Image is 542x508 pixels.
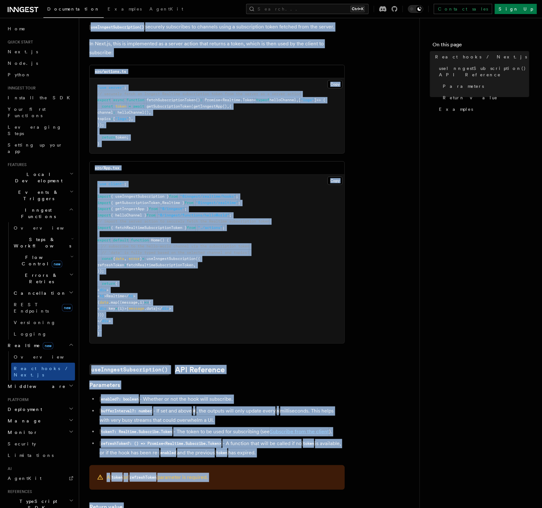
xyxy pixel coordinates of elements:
[62,304,72,312] span: new
[180,194,236,199] span: "@inngest/realtime/hooks"
[98,427,345,436] li: - The token to be used for subscribing (see ).
[104,2,146,17] a: Examples
[227,104,229,109] span: ,
[8,61,38,66] span: Node.js
[138,300,140,305] span: ,
[240,98,243,102] span: .
[104,294,129,298] span: >Realtime</
[102,244,249,248] span: // subscribe to the hello-world channel via the subscription token
[301,98,314,102] span: "logs"
[5,92,75,103] a: Install the SDK
[5,162,26,167] span: Features
[5,418,41,424] span: Manage
[144,306,162,311] span: .data}</
[246,4,369,14] button: Search...Ctrl+K
[97,110,113,115] span: channel
[254,98,256,102] span: <
[97,331,100,336] span: }
[200,98,202,102] span: :
[5,207,69,220] span: Inngest Functions
[5,340,75,351] button: Realtimenew
[205,98,220,102] span: Promise
[408,5,423,13] button: Toggle dark mode
[298,98,301,102] span: [
[433,41,529,51] h4: On this page
[89,22,345,32] p: securely subscribes to channels using a subscription token fetched from the server.
[100,441,222,446] code: refreshToken?: () => Promise<Realtime.Subscribe.Token>
[443,83,484,89] span: Parameters
[5,171,70,184] span: Local Development
[198,225,222,230] span: "./actions"
[5,351,75,381] div: Realtimenew
[8,476,41,481] span: AgentKit
[440,80,529,92] a: Parameters
[124,85,126,90] span: ;
[220,98,222,102] span: <
[14,320,56,325] span: Versioning
[14,302,49,314] span: REST Endpoints
[327,177,343,185] button: Copy
[97,213,111,217] span: import
[184,207,187,211] span: ;
[433,51,529,63] a: React hooks / Next.js
[106,288,109,292] span: >
[117,300,138,305] span: ((message
[149,207,158,211] span: from
[111,225,187,230] span: { fetchRealtimeSubscriptionToken }
[97,225,111,230] span: import
[109,300,117,305] span: .map
[5,438,75,450] a: Security
[147,104,191,109] span: getSubscriptionToken
[191,104,193,109] span: (
[97,219,269,224] span: // import the server action to securely fetch the Realtime subscription token
[269,98,296,102] span: helloChannel
[350,6,365,12] kbd: Ctrl+K
[8,26,26,32] span: Home
[11,299,75,317] a: REST Endpointsnew
[5,186,75,204] button: Events & Triggers
[97,117,111,121] span: topics
[43,2,104,18] a: Documentation
[435,54,527,60] span: React hooks / Next.js
[236,194,238,199] span: ;
[5,429,38,436] span: Monitor
[97,201,111,205] span: import
[8,72,31,77] span: Python
[160,207,184,211] span: "@/inngest"
[229,104,231,109] span: {
[107,473,208,482] p: A or parameter is required.
[115,256,124,261] span: data
[14,331,47,337] span: Logging
[102,250,249,255] span: // `data` is fully typed based on the selected channel and topics!
[97,207,111,211] span: import
[8,125,62,136] span: Leveraging Steps
[256,98,269,102] span: typeof
[158,213,229,217] span: "@/inngest/functions/helloWorld"
[126,98,144,102] span: function
[113,238,129,242] span: default
[115,135,129,140] span: token;
[14,225,79,231] span: Overview
[146,2,187,17] a: AgentKit
[169,194,178,199] span: from
[129,117,131,121] span: ]
[222,104,227,109] span: ()
[129,104,131,109] span: =
[129,294,133,298] span: h1
[5,404,75,415] button: Deployment
[229,213,231,217] span: ;
[117,110,144,115] span: helloChannel
[14,366,70,377] span: React hooks / Next.js
[5,450,75,461] a: Limitations
[100,288,106,292] span: div
[8,107,46,118] span: Your first Functions
[5,23,75,34] a: Home
[11,287,75,299] button: Cancellation
[5,397,29,402] span: Platform
[102,256,113,261] span: const
[133,104,144,109] span: await
[97,182,124,186] span: "use client"
[5,427,75,438] button: Monitor
[196,98,200,102] span: ()
[102,319,109,323] span: div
